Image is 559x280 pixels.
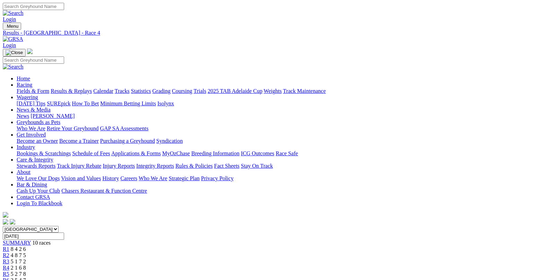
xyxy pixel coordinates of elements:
[17,113,29,119] a: News
[3,246,9,252] a: R1
[17,194,50,200] a: Contact GRSA
[17,138,556,144] div: Get Involved
[103,163,135,169] a: Injury Reports
[3,36,23,42] img: GRSA
[131,88,151,94] a: Statistics
[100,100,156,106] a: Minimum Betting Limits
[59,138,99,144] a: Become a Trainer
[17,100,45,106] a: [DATE] Tips
[175,163,213,169] a: Rules & Policies
[120,175,137,181] a: Careers
[157,100,174,106] a: Isolynx
[47,100,70,106] a: SUREpick
[47,125,99,131] a: Retire Your Greyhound
[3,219,8,225] img: facebook.svg
[17,125,556,132] div: Greyhounds as Pets
[3,23,21,30] button: Toggle navigation
[51,88,92,94] a: Results & Replays
[17,144,35,150] a: Industry
[17,125,45,131] a: Who We Are
[57,163,101,169] a: Track Injury Rebate
[32,240,51,246] span: 10 races
[3,56,64,64] input: Search
[241,163,273,169] a: Stay On Track
[17,82,32,88] a: Racing
[3,16,16,22] a: Login
[6,50,23,55] img: Close
[3,240,31,246] a: SUMMARY
[102,175,119,181] a: History
[3,271,9,277] a: R5
[17,175,60,181] a: We Love Our Dogs
[93,88,113,94] a: Calendar
[17,169,30,175] a: About
[191,150,239,156] a: Breeding Information
[162,150,190,156] a: MyOzChase
[3,259,9,264] a: R3
[17,150,556,157] div: Industry
[3,265,9,271] a: R4
[139,175,167,181] a: Who We Are
[17,119,60,125] a: Greyhounds as Pets
[152,88,171,94] a: Grading
[72,150,110,156] a: Schedule of Fees
[17,188,60,194] a: Cash Up Your Club
[11,265,26,271] span: 2 1 6 8
[17,113,556,119] div: News & Media
[115,88,130,94] a: Tracks
[100,138,155,144] a: Purchasing a Greyhound
[283,88,326,94] a: Track Maintenance
[11,259,26,264] span: 5 1 7 2
[17,163,55,169] a: Stewards Reports
[10,219,15,225] img: twitter.svg
[61,188,147,194] a: Chasers Restaurant & Function Centre
[17,94,38,100] a: Wagering
[11,271,26,277] span: 5 2 7 8
[17,138,58,144] a: Become an Owner
[264,88,282,94] a: Weights
[3,10,24,16] img: Search
[3,49,26,56] button: Toggle navigation
[3,30,556,36] a: Results - [GEOGRAPHIC_DATA] - Race 4
[3,233,64,240] input: Select date
[17,200,62,206] a: Login To Blackbook
[17,150,71,156] a: Bookings & Scratchings
[17,182,47,187] a: Bar & Dining
[193,88,206,94] a: Trials
[30,113,75,119] a: [PERSON_NAME]
[241,150,274,156] a: ICG Outcomes
[276,150,298,156] a: Race Safe
[61,175,101,181] a: Vision and Values
[17,132,46,138] a: Get Involved
[3,252,9,258] a: R2
[17,88,49,94] a: Fields & Form
[214,163,239,169] a: Fact Sheets
[17,157,53,163] a: Care & Integrity
[169,175,200,181] a: Strategic Plan
[11,246,26,252] span: 8 4 2 6
[3,64,24,70] img: Search
[27,49,33,54] img: logo-grsa-white.png
[17,163,556,169] div: Care & Integrity
[3,42,16,48] a: Login
[17,107,51,113] a: News & Media
[201,175,234,181] a: Privacy Policy
[17,188,556,194] div: Bar & Dining
[17,100,556,107] div: Wagering
[17,76,30,81] a: Home
[111,150,161,156] a: Applications & Forms
[72,100,99,106] a: How To Bet
[156,138,183,144] a: Syndication
[17,88,556,94] div: Racing
[172,88,192,94] a: Coursing
[7,24,18,29] span: Menu
[11,252,26,258] span: 4 8 7 5
[100,125,149,131] a: GAP SA Assessments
